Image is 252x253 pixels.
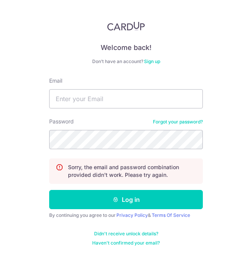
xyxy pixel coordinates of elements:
a: Privacy Policy [116,212,148,218]
label: Password [49,118,74,125]
p: Sorry, the email and password combination provided didn't work. Please try again. [68,163,196,179]
a: Sign up [144,58,160,64]
button: Log in [49,190,203,209]
a: Didn't receive unlock details? [94,231,158,237]
a: Forgot your password? [153,119,203,125]
div: By continuing you agree to our & [49,212,203,218]
div: Don’t have an account? [49,58,203,65]
h4: Welcome back! [49,43,203,52]
label: Email [49,77,62,85]
a: Terms Of Service [152,212,190,218]
img: CardUp Logo [107,22,145,31]
input: Enter your Email [49,89,203,108]
a: Haven't confirmed your email? [92,240,160,246]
